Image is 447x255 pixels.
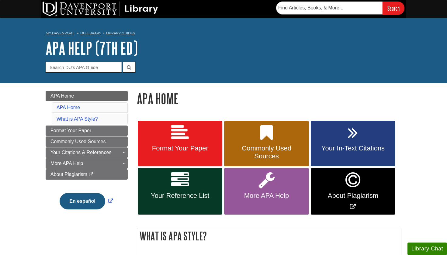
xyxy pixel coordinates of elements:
[407,243,447,255] button: Library Chat
[80,31,101,35] a: DU Library
[50,128,91,133] span: Format Your Paper
[224,168,309,215] a: More APA Help
[46,31,74,36] a: My Davenport
[60,193,105,209] button: En español
[315,144,391,152] span: Your In-Text Citations
[46,126,128,136] a: Format Your Paper
[311,121,395,167] a: Your In-Text Citations
[142,192,218,200] span: Your Reference List
[106,31,135,35] a: Library Guides
[46,91,128,220] div: Guide Page Menu
[46,91,128,101] a: APA Home
[142,144,218,152] span: Format Your Paper
[137,91,401,106] h1: APA Home
[311,168,395,215] a: Link opens in new window
[138,121,222,167] a: Format Your Paper
[57,105,80,110] a: APA Home
[50,139,106,144] span: Commonly Used Sources
[137,228,401,244] h2: What is APA Style?
[50,161,83,166] span: More APA Help
[57,116,98,122] a: What is APA Style?
[46,29,401,39] nav: breadcrumb
[88,173,94,177] i: This link opens in a new window
[383,2,404,15] input: Search
[50,172,87,177] span: About Plagiarism
[224,121,309,167] a: Commonly Used Sources
[229,144,304,160] span: Commonly Used Sources
[138,168,222,215] a: Your Reference List
[46,39,138,57] a: APA Help (7th Ed)
[43,2,158,16] img: DU Library
[58,198,114,204] a: Link opens in new window
[46,147,128,158] a: Your Citations & References
[50,93,74,98] span: APA Home
[46,169,128,180] a: About Plagiarism
[276,2,383,14] input: Find Articles, Books, & More...
[46,62,122,72] input: Search DU's APA Guide
[229,192,304,200] span: More APA Help
[315,192,391,200] span: About Plagiarism
[50,150,111,155] span: Your Citations & References
[46,158,128,169] a: More APA Help
[46,136,128,147] a: Commonly Used Sources
[276,2,404,15] form: Searches DU Library's articles, books, and more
